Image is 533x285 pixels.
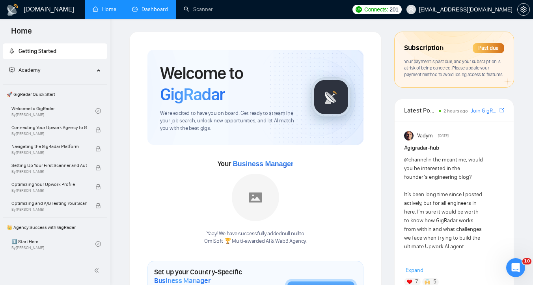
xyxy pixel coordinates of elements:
[311,77,351,117] img: gigradar-logo.png
[233,160,293,168] span: Business Manager
[11,102,95,120] a: Welcome to GigRadarBy[PERSON_NAME]
[11,188,87,193] span: By [PERSON_NAME]
[438,132,449,139] span: [DATE]
[517,6,530,13] a: setting
[364,5,388,14] span: Connects:
[471,107,498,115] a: Join GigRadar Slack Community
[5,25,38,42] span: Home
[356,6,362,13] img: upwork-logo.png
[11,150,87,155] span: By [PERSON_NAME]
[160,62,299,105] h1: Welcome to
[11,207,87,212] span: By [PERSON_NAME]
[404,105,436,115] span: Latest Posts from the GigRadar Community
[218,159,294,168] span: Your
[499,107,504,113] span: export
[11,169,87,174] span: By [PERSON_NAME]
[11,199,87,207] span: Optimizing and A/B Testing Your Scanner for Better Results
[4,86,106,102] span: 🚀 GigRadar Quick Start
[407,279,412,285] img: ❤️
[404,156,427,163] span: @channel
[11,131,87,136] span: By [PERSON_NAME]
[19,67,40,73] span: Academy
[408,7,414,12] span: user
[154,268,246,285] h1: Set up your Country-Specific
[522,258,531,264] span: 10
[11,124,87,131] span: Connecting Your Upwork Agency to GigRadar
[204,230,307,245] div: Yaay! We have successfully added null null to
[473,43,504,53] div: Past due
[11,180,87,188] span: Optimizing Your Upwork Profile
[93,6,116,13] a: homeHome
[11,235,95,253] a: 1️⃣ Start HereBy[PERSON_NAME]
[517,3,530,16] button: setting
[9,67,40,73] span: Academy
[417,131,433,140] span: Vadym
[506,258,525,277] iframe: Intercom live chat
[132,6,168,13] a: dashboardDashboard
[19,48,56,54] span: Getting Started
[404,58,503,77] span: Your payment is past due, and your subscription is at risk of being canceled. Please update your ...
[95,127,101,133] span: lock
[154,276,211,285] span: Business Manager
[204,238,307,245] p: OmiSoft 🏆 Multi-awarded AI & Web3 Agency .
[94,266,102,274] span: double-left
[444,108,468,114] span: 2 hours ago
[6,4,19,16] img: logo
[95,146,101,152] span: lock
[11,142,87,150] span: Navigating the GigRadar Platform
[425,279,430,285] img: 🙌
[160,110,299,132] span: We're excited to have you on board. Get ready to streamline your job search, unlock new opportuni...
[4,219,106,235] span: 👑 Agency Success with GigRadar
[3,43,107,59] li: Getting Started
[499,107,504,114] a: export
[95,108,101,114] span: check-circle
[160,84,225,105] span: GigRadar
[9,67,15,73] span: fund-projection-screen
[11,161,87,169] span: Setting Up Your First Scanner and Auto-Bidder
[95,203,101,208] span: lock
[518,6,529,13] span: setting
[9,48,15,54] span: rocket
[95,184,101,189] span: lock
[95,165,101,171] span: lock
[232,174,279,221] img: placeholder.png
[404,131,414,141] img: Vadym
[404,41,443,55] span: Subscription
[404,144,504,152] h1: # gigradar-hub
[406,267,423,274] span: Expand
[95,241,101,247] span: check-circle
[184,6,213,13] a: searchScanner
[389,5,398,14] span: 201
